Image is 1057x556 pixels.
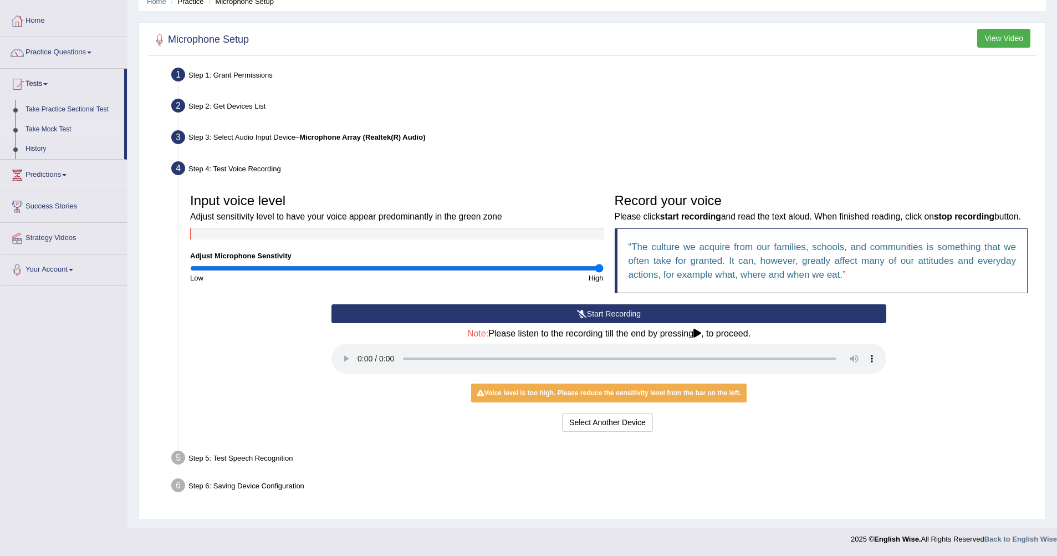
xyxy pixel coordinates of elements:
h3: Input voice level [190,193,604,223]
label: Adjust Microphone Senstivity [190,251,292,261]
h3: Record your voice [615,193,1028,223]
q: The culture we acquire from our families, schools, and communities is something that we often tak... [629,242,1017,280]
div: High [397,273,609,283]
a: Predictions [1,160,127,187]
a: Success Stories [1,191,127,219]
div: Step 1: Grant Permissions [166,64,1040,89]
div: Step 6: Saving Device Configuration [166,475,1040,499]
a: Practice Questions [1,37,127,65]
b: start recording [660,212,721,221]
div: Step 2: Get Devices List [166,95,1040,120]
div: Step 5: Test Speech Recognition [166,447,1040,472]
b: stop recording [934,212,994,221]
div: Step 3: Select Audio Input Device [166,127,1040,151]
small: Adjust sensitivity level to have your voice appear predominantly in the green zone [190,212,502,221]
button: Start Recording [331,304,886,323]
a: Your Account [1,254,127,282]
span: – [295,133,426,141]
a: Take Practice Sectional Test [21,100,124,120]
h2: Microphone Setup [151,32,249,48]
a: Take Mock Test [21,120,124,140]
a: Strategy Videos [1,223,127,251]
div: Voice level is too high. Please reduce the sensitivity level from the bar on the left. [471,384,747,402]
strong: English Wise. [874,535,921,543]
a: History [21,139,124,159]
a: Tests [1,69,124,96]
small: Please click and read the text aloud. When finished reading, click on button. [615,212,1021,221]
span: Note: [467,329,488,338]
a: Back to English Wise [984,535,1057,543]
h4: Please listen to the recording till the end by pressing , to proceed. [331,329,886,339]
b: Microphone Array (Realtek(R) Audio) [299,133,425,141]
a: Home [1,6,127,33]
div: Step 4: Test Voice Recording [166,158,1040,182]
div: 2025 © All Rights Reserved [851,528,1057,544]
button: View Video [977,29,1030,48]
div: Low [185,273,397,283]
button: Select Another Device [562,413,653,432]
